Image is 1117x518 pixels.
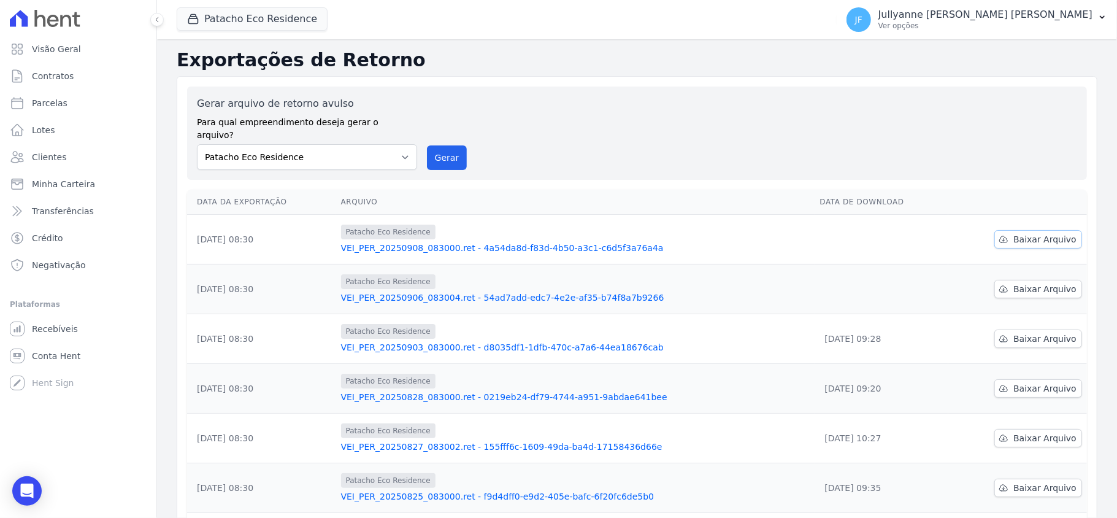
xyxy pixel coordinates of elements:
[187,314,336,364] td: [DATE] 08:30
[878,21,1092,31] p: Ver opções
[32,259,86,271] span: Negativação
[341,391,810,403] a: VEI_PER_20250828_083000.ret - 0219eb24-df79-4744-a951-9abdae641bee
[341,242,810,254] a: VEI_PER_20250908_083000.ret - 4a54da8d-f83d-4b50-a3c1-c6d5f3a76a4a
[5,199,152,223] a: Transferências
[187,364,336,414] td: [DATE] 08:30
[994,379,1082,398] a: Baixar Arquivo
[32,70,74,82] span: Contratos
[427,145,467,170] button: Gerar
[32,323,78,335] span: Recebíveis
[1013,283,1077,295] span: Baixar Arquivo
[5,91,152,115] a: Parcelas
[177,7,328,31] button: Patacho Eco Residence
[32,205,94,217] span: Transferências
[32,43,81,55] span: Visão Geral
[5,145,152,169] a: Clientes
[837,2,1117,37] button: JF Jullyanne [PERSON_NAME] [PERSON_NAME] Ver opções
[815,364,949,414] td: [DATE] 09:20
[32,178,95,190] span: Minha Carteira
[341,441,810,453] a: VEI_PER_20250827_083002.ret - 155fff6c-1609-49da-ba4d-17158436d66e
[341,374,436,388] span: Patacho Eco Residence
[5,37,152,61] a: Visão Geral
[341,473,436,488] span: Patacho Eco Residence
[994,230,1082,249] a: Baixar Arquivo
[341,490,810,503] a: VEI_PER_20250825_083000.ret - f9d4dff0-e9d2-405e-bafc-6f20fc6de5b0
[5,226,152,250] a: Crédito
[32,97,67,109] span: Parcelas
[1013,432,1077,444] span: Baixar Arquivo
[187,215,336,265] td: [DATE] 08:30
[187,463,336,513] td: [DATE] 08:30
[341,274,436,289] span: Patacho Eco Residence
[815,463,949,513] td: [DATE] 09:35
[5,118,152,142] a: Lotes
[197,111,417,142] label: Para qual empreendimento deseja gerar o arquivo?
[994,479,1082,497] a: Baixar Arquivo
[32,232,63,244] span: Crédito
[855,15,862,24] span: JF
[5,253,152,277] a: Negativação
[994,280,1082,298] a: Baixar Arquivo
[341,225,436,239] span: Patacho Eco Residence
[5,344,152,368] a: Conta Hent
[10,297,147,312] div: Plataformas
[815,414,949,463] td: [DATE] 10:27
[815,314,949,364] td: [DATE] 09:28
[5,172,152,196] a: Minha Carteira
[1013,482,1077,494] span: Baixar Arquivo
[12,476,42,506] div: Open Intercom Messenger
[336,190,815,215] th: Arquivo
[994,429,1082,447] a: Baixar Arquivo
[187,265,336,314] td: [DATE] 08:30
[177,49,1097,71] h2: Exportações de Retorno
[341,324,436,339] span: Patacho Eco Residence
[815,190,949,215] th: Data de Download
[1013,382,1077,395] span: Baixar Arquivo
[341,423,436,438] span: Patacho Eco Residence
[187,190,336,215] th: Data da Exportação
[994,330,1082,348] a: Baixar Arquivo
[187,414,336,463] td: [DATE] 08:30
[5,64,152,88] a: Contratos
[341,341,810,354] a: VEI_PER_20250903_083000.ret - d8035df1-1dfb-470c-a7a6-44ea18676cab
[32,124,55,136] span: Lotes
[1013,233,1077,245] span: Baixar Arquivo
[32,350,80,362] span: Conta Hent
[32,151,66,163] span: Clientes
[878,9,1092,21] p: Jullyanne [PERSON_NAME] [PERSON_NAME]
[197,96,417,111] label: Gerar arquivo de retorno avulso
[5,317,152,341] a: Recebíveis
[341,292,810,304] a: VEI_PER_20250906_083004.ret - 54ad7add-edc7-4e2e-af35-b74f8a7b9266
[1013,333,1077,345] span: Baixar Arquivo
